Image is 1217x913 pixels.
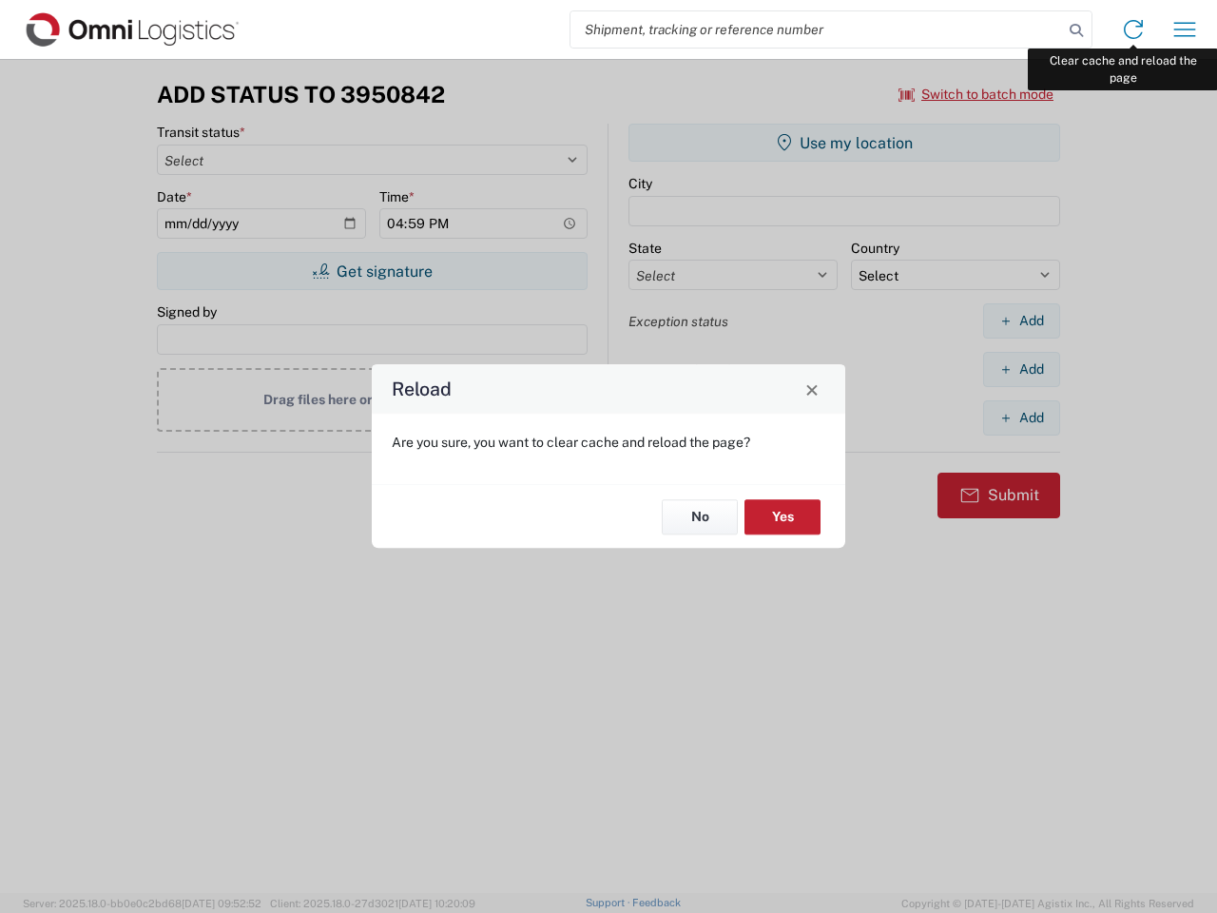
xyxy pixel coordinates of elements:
p: Are you sure, you want to clear cache and reload the page? [392,434,825,451]
button: Close [799,376,825,402]
button: No [662,499,738,534]
button: Yes [744,499,821,534]
h4: Reload [392,376,452,403]
input: Shipment, tracking or reference number [570,11,1063,48]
